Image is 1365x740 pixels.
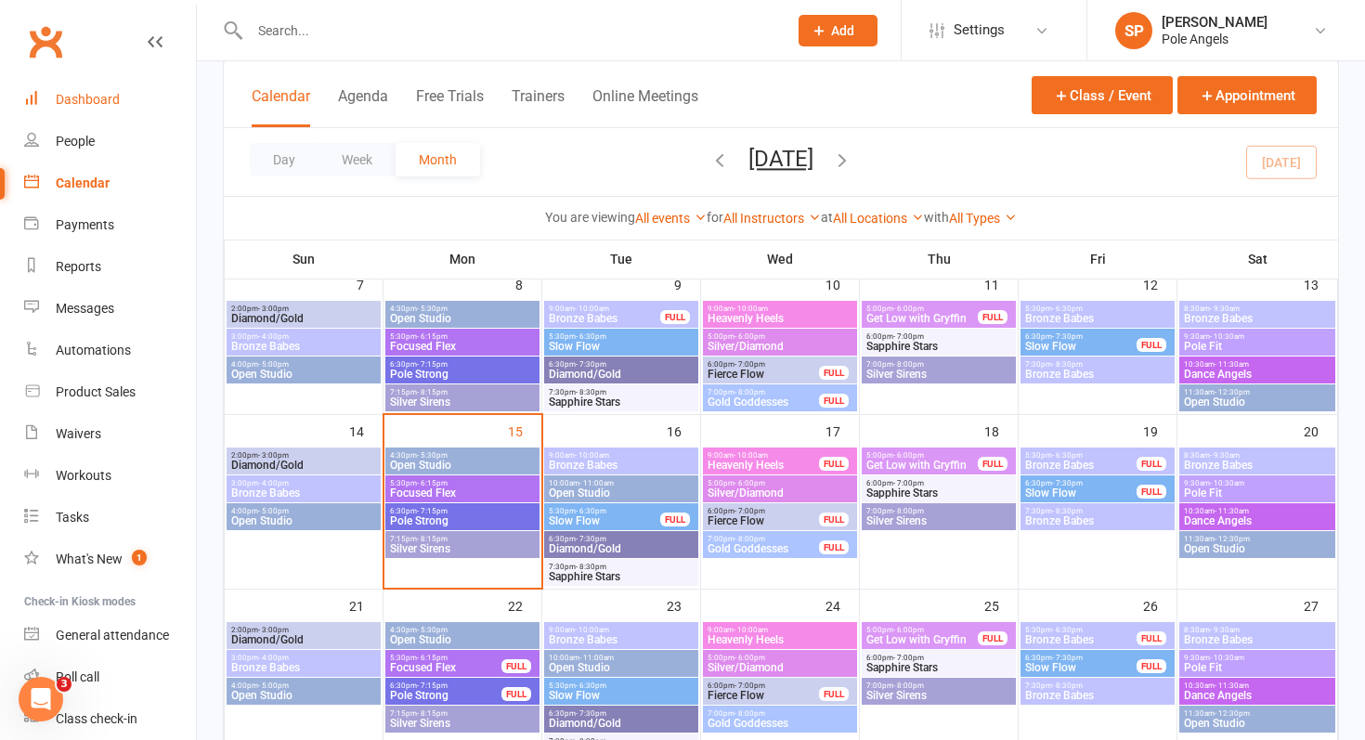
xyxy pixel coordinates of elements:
[865,487,1012,499] span: Sapphire Stars
[230,313,377,324] span: Diamond/Gold
[417,388,448,396] span: - 8:15pm
[258,654,289,662] span: - 4:00pm
[707,479,853,487] span: 5:00pm
[734,332,765,341] span: - 6:00pm
[865,313,979,324] span: Get Low with Gryffin
[24,615,196,656] a: General attendance kiosk mode
[1183,305,1332,313] span: 8:30am
[1183,396,1332,408] span: Open Studio
[548,543,695,554] span: Diamond/Gold
[984,590,1018,620] div: 25
[575,451,609,460] span: - 10:00am
[819,540,849,554] div: FULL
[865,634,979,645] span: Get Low with Gryffin
[1183,654,1332,662] span: 9:30am
[1210,332,1244,341] span: - 10:30am
[819,457,849,471] div: FULL
[230,626,377,634] span: 2:00pm
[1215,507,1249,515] span: - 11:30am
[893,360,924,369] span: - 8:00pm
[1210,626,1240,634] span: - 9:30am
[865,460,979,471] span: Get Low with Gryffin
[1024,479,1137,487] span: 6:30pm
[734,305,768,313] span: - 10:00am
[56,468,111,483] div: Workouts
[1052,507,1083,515] span: - 8:30pm
[56,426,101,441] div: Waivers
[1215,535,1250,543] span: - 12:30pm
[1210,479,1244,487] span: - 10:30am
[575,626,609,634] span: - 10:00am
[24,121,196,162] a: People
[396,143,480,176] button: Month
[24,288,196,330] a: Messages
[865,654,1012,662] span: 6:00pm
[825,415,859,446] div: 17
[978,310,1007,324] div: FULL
[548,487,695,499] span: Open Studio
[707,662,853,673] span: Silver/Diamond
[579,654,614,662] span: - 11:00am
[258,626,289,634] span: - 3:00pm
[707,535,820,543] span: 7:00pm
[660,310,690,324] div: FULL
[417,654,448,662] span: - 6:15pm
[1143,415,1176,446] div: 19
[576,507,606,515] span: - 6:30pm
[707,626,853,634] span: 9:00am
[1183,662,1332,673] span: Pole Fit
[1183,543,1332,554] span: Open Studio
[1183,634,1332,645] span: Bronze Babes
[1052,654,1083,662] span: - 7:30pm
[383,240,542,279] th: Mon
[417,360,448,369] span: - 7:15pm
[389,487,536,499] span: Focused Flex
[508,415,541,446] div: 15
[258,451,289,460] span: - 3:00pm
[258,360,289,369] span: - 5:00pm
[954,9,1005,51] span: Settings
[548,634,695,645] span: Bronze Babes
[833,211,924,226] a: All Locations
[24,162,196,204] a: Calendar
[660,513,690,526] div: FULL
[389,460,536,471] span: Open Studio
[548,654,695,662] span: 10:00am
[707,543,820,554] span: Gold Goddesses
[701,240,860,279] th: Wed
[548,396,695,408] span: Sapphire Stars
[357,268,383,299] div: 7
[417,535,448,543] span: - 8:15pm
[734,451,768,460] span: - 10:00am
[548,369,695,380] span: Diamond/Gold
[1210,305,1240,313] span: - 9:30am
[548,563,695,571] span: 7:30pm
[548,360,695,369] span: 6:30pm
[707,654,853,662] span: 5:00pm
[1137,631,1166,645] div: FULL
[1024,654,1137,662] span: 6:30pm
[707,360,820,369] span: 6:00pm
[389,369,536,380] span: Pole Strong
[1143,590,1176,620] div: 26
[230,369,377,380] span: Open Studio
[865,360,1012,369] span: 7:00pm
[389,305,536,313] span: 4:30pm
[548,388,695,396] span: 7:30pm
[389,360,536,369] span: 6:30pm
[635,211,707,226] a: All events
[548,341,695,352] span: Slow Flow
[230,654,377,662] span: 3:00pm
[1024,332,1137,341] span: 6:30pm
[417,332,448,341] span: - 6:15pm
[230,487,377,499] span: Bronze Babes
[1052,626,1083,634] span: - 6:30pm
[893,626,924,634] span: - 6:00pm
[230,682,377,690] span: 4:00pm
[1052,479,1083,487] span: - 7:30pm
[865,305,979,313] span: 5:00pm
[893,479,924,487] span: - 7:00pm
[825,590,859,620] div: 24
[548,313,661,324] span: Bronze Babes
[893,305,924,313] span: - 6:00pm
